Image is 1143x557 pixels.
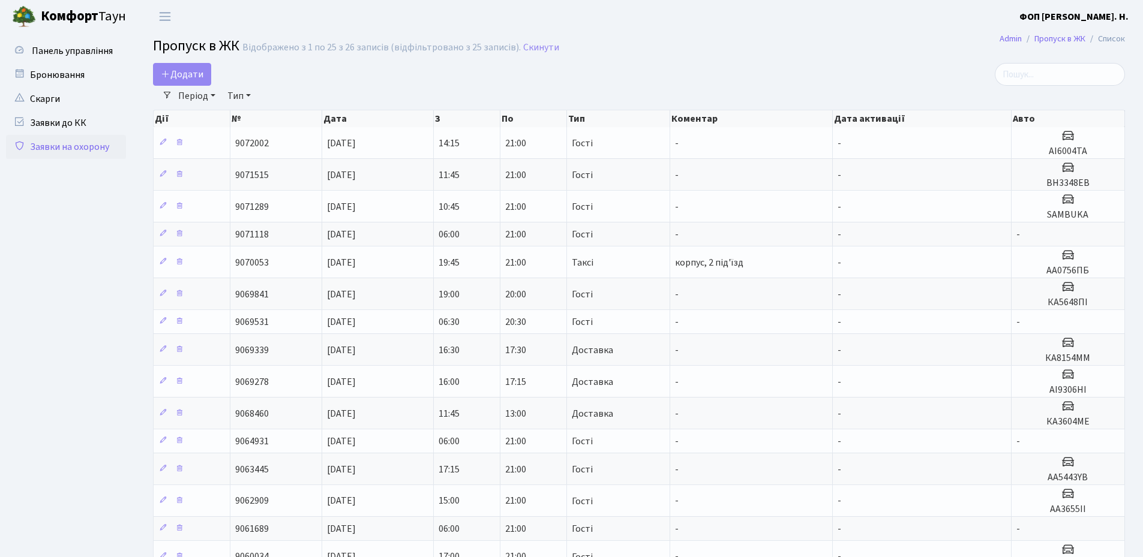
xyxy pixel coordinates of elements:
[1016,209,1120,221] h5: SAMBUKA
[439,407,460,420] span: 11:45
[567,110,671,127] th: Тип
[572,345,613,355] span: Доставка
[505,200,526,213] span: 21:00
[6,63,126,87] a: Бронювання
[838,200,841,213] span: -
[1016,504,1120,515] h5: АА3655ІІ
[838,407,841,420] span: -
[675,407,679,420] span: -
[327,228,356,241] span: [DATE]
[670,110,833,127] th: Коментар
[235,407,269,420] span: 9068460
[439,495,460,508] span: 15:00
[1000,32,1022,45] a: Admin
[235,522,269,535] span: 9061689
[833,110,1011,127] th: Дата активації
[235,344,269,357] span: 9069339
[505,256,526,269] span: 21:00
[505,137,526,150] span: 21:00
[235,137,269,150] span: 9072002
[242,42,521,53] div: Відображено з 1 по 25 з 26 записів (відфільтровано з 25 записів).
[675,288,679,301] span: -
[235,315,269,329] span: 9069531
[322,110,434,127] th: Дата
[235,168,269,182] span: 9071515
[235,200,269,213] span: 9071289
[235,288,269,301] span: 9069841
[505,463,526,476] span: 21:00
[153,35,239,56] span: Пропуск в ЖК
[439,137,460,150] span: 14:15
[572,409,613,418] span: Доставка
[838,168,841,182] span: -
[505,344,526,357] span: 17:30
[32,44,113,58] span: Панель управління
[1016,472,1120,483] h5: АА5443YB
[500,110,567,127] th: По
[1034,32,1085,45] a: Пропуск в ЖК
[439,463,460,476] span: 17:15
[838,463,841,476] span: -
[1016,435,1020,448] span: -
[439,522,460,535] span: 06:00
[173,86,220,106] a: Період
[838,288,841,301] span: -
[150,7,180,26] button: Переключити навігацію
[439,435,460,448] span: 06:00
[572,436,593,446] span: Гості
[230,110,322,127] th: №
[1016,315,1020,329] span: -
[1016,353,1120,364] h5: КА8154ММ
[675,463,679,476] span: -
[235,495,269,508] span: 9062909
[1016,265,1120,276] h5: АА0756ПБ
[675,228,679,241] span: -
[1085,32,1125,46] li: Список
[6,39,126,63] a: Панель управління
[223,86,256,106] a: Тип
[1019,10,1129,24] a: ФОП [PERSON_NAME]. Н.
[572,496,593,506] span: Гості
[505,228,526,241] span: 21:00
[439,375,460,389] span: 16:00
[327,137,356,150] span: [DATE]
[572,170,593,180] span: Гості
[572,290,593,299] span: Гості
[1016,146,1120,157] h5: АІ6004ТА
[161,68,203,81] span: Додати
[1016,522,1020,535] span: -
[327,168,356,182] span: [DATE]
[6,135,126,159] a: Заявки на охорону
[675,200,679,213] span: -
[572,524,593,534] span: Гості
[838,137,841,150] span: -
[235,256,269,269] span: 9070053
[327,463,356,476] span: [DATE]
[523,42,559,53] a: Скинути
[439,344,460,357] span: 16:30
[12,5,36,29] img: logo.png
[838,522,841,535] span: -
[1016,297,1120,308] h5: КА5648ПІ
[572,317,593,327] span: Гості
[505,288,526,301] span: 20:00
[153,63,211,86] a: Додати
[505,315,526,329] span: 20:30
[434,110,500,127] th: З
[675,315,679,329] span: -
[1016,228,1020,241] span: -
[675,168,679,182] span: -
[327,407,356,420] span: [DATE]
[235,228,269,241] span: 9071118
[675,495,679,508] span: -
[327,495,356,508] span: [DATE]
[505,495,526,508] span: 21:00
[327,344,356,357] span: [DATE]
[505,522,526,535] span: 21:00
[41,7,98,26] b: Комфорт
[327,200,356,213] span: [DATE]
[838,315,841,329] span: -
[439,168,460,182] span: 11:45
[235,375,269,389] span: 9069278
[1012,110,1125,127] th: Авто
